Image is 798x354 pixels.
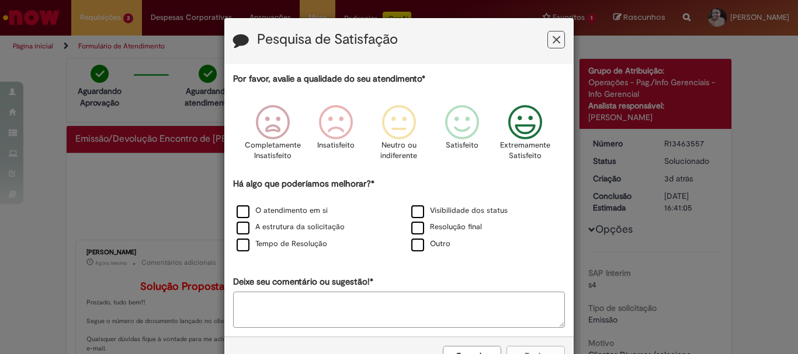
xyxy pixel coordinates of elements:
p: Extremamente Satisfeito [500,140,550,162]
p: Insatisfeito [317,140,355,151]
div: Extremamente Satisfeito [495,96,555,176]
div: Insatisfeito [306,96,366,176]
label: O atendimento em si [237,205,328,216]
p: Satisfeito [446,140,478,151]
p: Completamente Insatisfeito [245,140,301,162]
label: Por favor, avalie a qualidade do seu atendimento* [233,73,425,85]
label: Resolução final [411,222,482,233]
label: Tempo de Resolução [237,239,327,250]
div: Completamente Insatisfeito [242,96,302,176]
label: Deixe seu comentário ou sugestão!* [233,276,373,288]
label: Visibilidade dos status [411,205,508,216]
label: Pesquisa de Satisfação [257,32,398,47]
label: A estrutura da solicitação [237,222,345,233]
p: Neutro ou indiferente [378,140,420,162]
div: Neutro ou indiferente [369,96,429,176]
label: Outro [411,239,450,250]
div: Satisfeito [432,96,492,176]
div: Há algo que poderíamos melhorar?* [233,178,565,253]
